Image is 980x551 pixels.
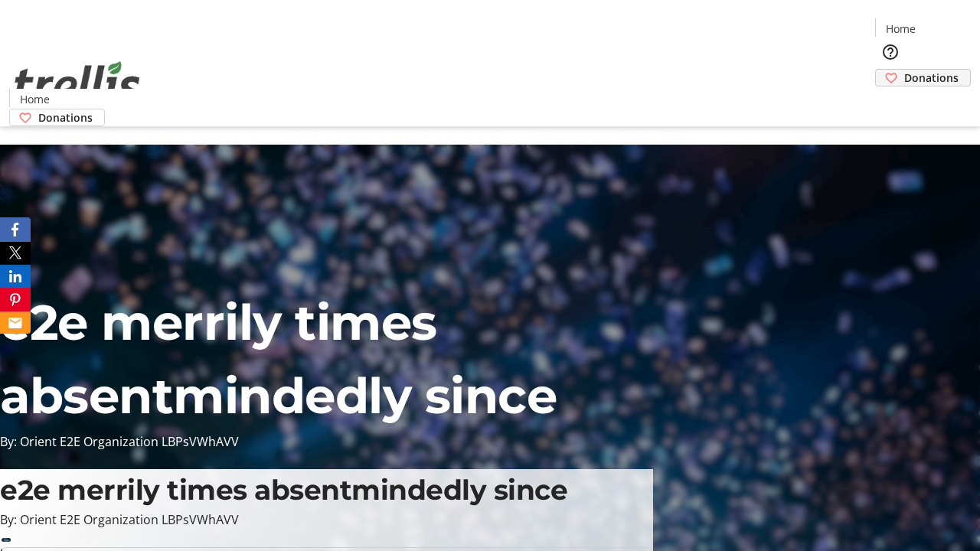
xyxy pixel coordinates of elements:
a: Home [10,91,59,107]
button: Help [875,37,906,67]
a: Donations [9,109,105,126]
button: Cart [875,86,906,117]
a: Home [876,21,925,37]
span: Home [886,21,916,37]
span: Donations [38,109,93,126]
a: Donations [875,69,971,86]
span: Donations [904,70,959,86]
img: Orient E2E Organization LBPsVWhAVV's Logo [9,44,145,121]
span: Home [20,91,50,107]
